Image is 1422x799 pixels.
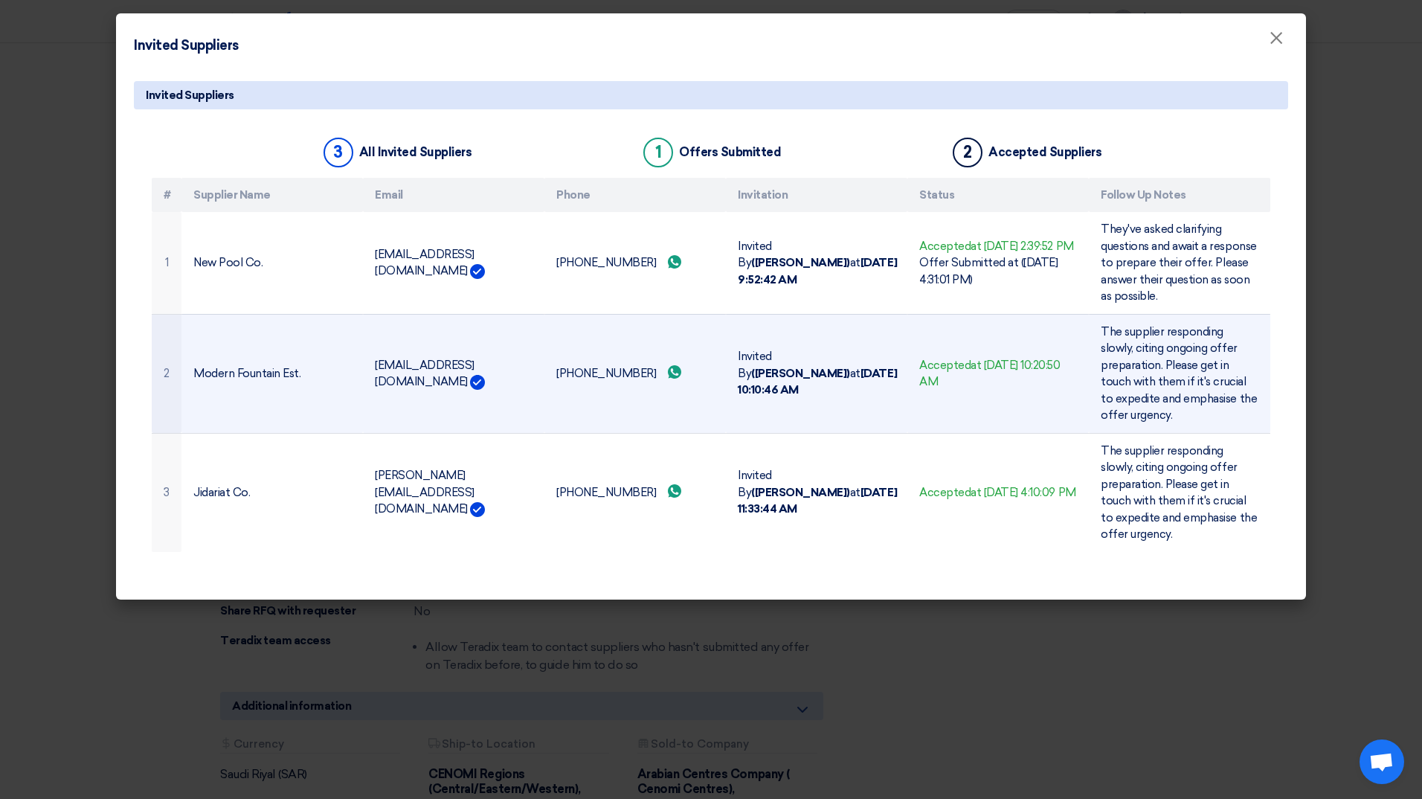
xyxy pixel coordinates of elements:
span: × [1269,27,1284,57]
td: [EMAIL_ADDRESS][DOMAIN_NAME] [363,212,544,314]
th: Email [363,178,544,213]
div: 3 [324,138,353,167]
img: Verified Account [470,375,485,390]
div: Accepted Suppliers [988,145,1101,159]
span: at [DATE] 4:10:09 PM [971,486,1075,499]
td: 3 [152,433,181,552]
th: Supplier Name [181,178,363,213]
span: Invited By at [738,240,897,286]
div: 2 [953,138,982,167]
span: The supplier responding slowly, citing ongoing offer preparation. Please get in touch with them i... [1101,325,1257,423]
td: [PERSON_NAME][EMAIL_ADDRESS][DOMAIN_NAME] [363,433,544,552]
td: Modern Fountain Est. [181,314,363,433]
th: Invitation [726,178,907,213]
td: [PHONE_NUMBER] [544,212,726,314]
span: Invited By at [738,350,897,397]
th: Status [907,178,1089,213]
td: New Pool Co. [181,212,363,314]
span: Invited By at [738,469,897,516]
img: Verified Account [470,502,485,517]
div: Accepted [919,238,1077,255]
b: ([PERSON_NAME]) [751,486,850,499]
img: Verified Account [470,264,485,279]
th: Phone [544,178,726,213]
div: Accepted [919,484,1077,501]
th: # [152,178,181,213]
div: 1 [643,138,673,167]
td: [EMAIL_ADDRESS][DOMAIN_NAME] [363,314,544,433]
th: Follow Up Notes [1089,178,1270,213]
td: [PHONE_NUMBER] [544,314,726,433]
div: All Invited Suppliers [359,145,472,159]
div: Accepted [919,357,1077,391]
td: 2 [152,314,181,433]
button: Close [1257,24,1296,54]
span: at [DATE] 2:39:52 PM [971,240,1073,253]
b: [DATE] 9:52:42 AM [738,256,897,286]
h4: Invited Suppliers [134,36,239,56]
b: ([PERSON_NAME]) [751,367,850,380]
span: Invited Suppliers [146,87,234,103]
a: Open chat [1360,739,1404,784]
div: Offers Submitted [679,145,781,159]
b: ([PERSON_NAME]) [751,256,850,269]
span: at [DATE] 10:20:50 AM [919,359,1061,389]
td: 1 [152,212,181,314]
span: They've asked clarifying questions and await a response to prepare their offer. Please answer the... [1101,222,1257,303]
td: [PHONE_NUMBER] [544,433,726,552]
td: Jidariat Co. [181,433,363,552]
div: Offer Submitted at ([DATE] 4:31:01 PM) [919,254,1077,288]
span: The supplier responding slowly, citing ongoing offer preparation. Please get in touch with them i... [1101,444,1257,542]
